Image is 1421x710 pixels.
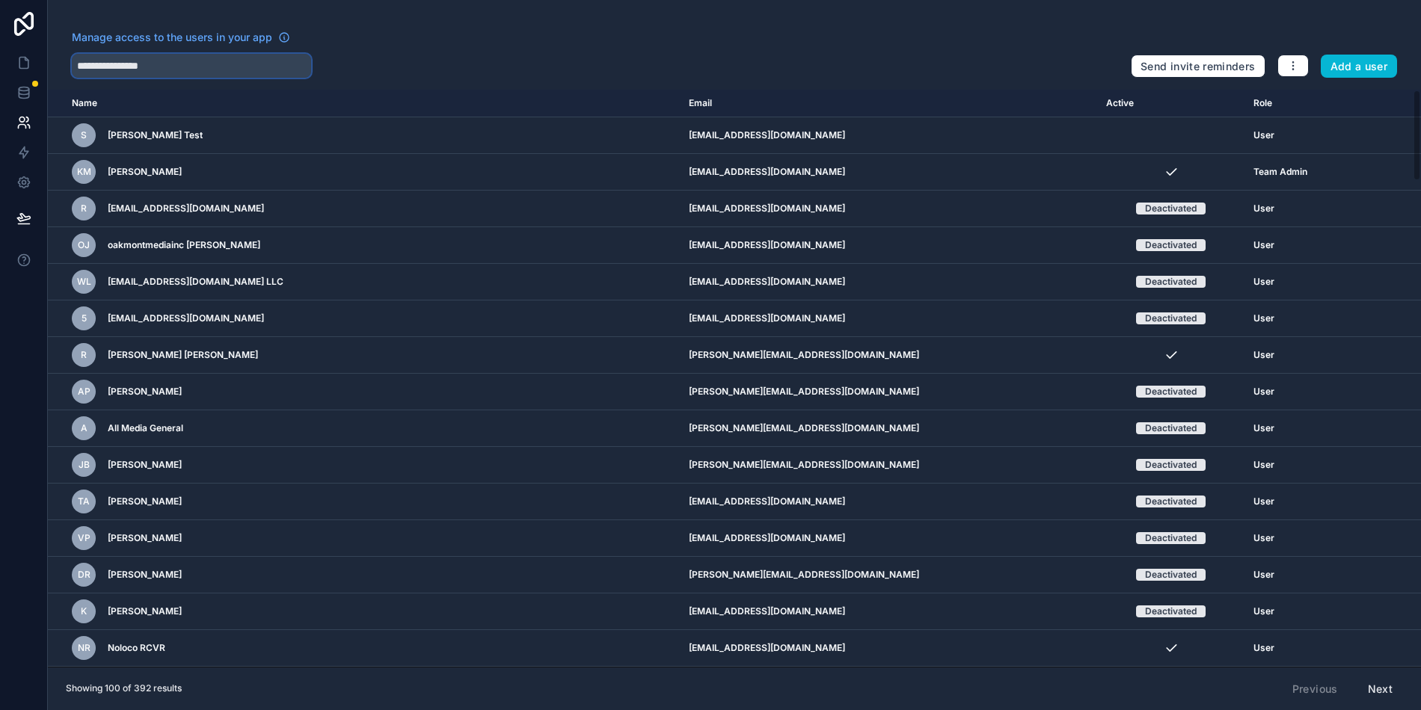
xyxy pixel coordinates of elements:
[680,337,1098,374] td: [PERSON_NAME][EMAIL_ADDRESS][DOMAIN_NAME]
[680,264,1098,300] td: [EMAIL_ADDRESS][DOMAIN_NAME]
[1244,90,1366,117] th: Role
[48,90,680,117] th: Name
[1253,605,1274,617] span: User
[108,166,182,178] span: [PERSON_NAME]
[66,682,182,694] span: Showing 100 of 392 results
[1145,496,1197,507] div: Deactivated
[1253,239,1274,251] span: User
[108,422,183,434] span: All Media General
[1253,349,1274,361] span: User
[78,239,90,251] span: oJ
[72,30,272,45] span: Manage access to the users in your app
[1253,166,1307,178] span: Team Admin
[81,203,87,214] span: r
[680,374,1098,410] td: [PERSON_NAME][EMAIL_ADDRESS][DOMAIN_NAME]
[108,239,260,251] span: oakmontmediainc [PERSON_NAME]
[78,642,90,654] span: NR
[108,459,182,471] span: [PERSON_NAME]
[108,605,182,617] span: [PERSON_NAME]
[78,532,90,544] span: VP
[680,484,1098,520] td: [EMAIL_ADDRESS][DOMAIN_NAME]
[108,642,165,654] span: Noloco RCVR
[108,496,182,507] span: [PERSON_NAME]
[1321,55,1398,78] button: Add a user
[1145,422,1197,434] div: Deactivated
[108,129,203,141] span: [PERSON_NAME] Test
[1145,312,1197,324] div: Deactivated
[81,605,87,617] span: K
[81,349,87,361] span: R
[1253,532,1274,544] span: User
[78,496,90,507] span: TA
[1253,422,1274,434] span: User
[680,520,1098,557] td: [EMAIL_ADDRESS][DOMAIN_NAME]
[78,386,90,398] span: AP
[108,532,182,544] span: [PERSON_NAME]
[78,569,90,581] span: DR
[48,90,1421,667] div: scrollable content
[1145,569,1197,581] div: Deactivated
[1097,90,1244,117] th: Active
[1145,239,1197,251] div: Deactivated
[1145,532,1197,544] div: Deactivated
[77,276,91,288] span: WL
[1131,55,1265,78] button: Send invite reminders
[1253,312,1274,324] span: User
[1253,459,1274,471] span: User
[1145,203,1197,214] div: Deactivated
[1145,386,1197,398] div: Deactivated
[82,312,87,324] span: 5
[1253,386,1274,398] span: User
[72,30,290,45] a: Manage access to the users in your app
[79,459,90,471] span: JB
[1253,642,1274,654] span: User
[680,447,1098,484] td: [PERSON_NAME][EMAIL_ADDRESS][DOMAIN_NAME]
[1253,569,1274,581] span: User
[680,191,1098,227] td: [EMAIL_ADDRESS][DOMAIN_NAME]
[680,154,1098,191] td: [EMAIL_ADDRESS][DOMAIN_NAME]
[108,203,264,214] span: [EMAIL_ADDRESS][DOMAIN_NAME]
[108,386,182,398] span: [PERSON_NAME]
[1357,676,1403,702] button: Next
[680,410,1098,447] td: [PERSON_NAME][EMAIL_ADDRESS][DOMAIN_NAME]
[1145,605,1197,617] div: Deactivated
[1253,203,1274,214] span: User
[680,90,1098,117] th: Email
[108,276,283,288] span: [EMAIL_ADDRESS][DOMAIN_NAME] LLC
[1253,496,1274,507] span: User
[680,557,1098,593] td: [PERSON_NAME][EMAIL_ADDRESS][DOMAIN_NAME]
[77,166,91,178] span: KM
[108,349,258,361] span: [PERSON_NAME] [PERSON_NAME]
[81,129,87,141] span: S
[680,630,1098,667] td: [EMAIL_ADDRESS][DOMAIN_NAME]
[108,569,182,581] span: [PERSON_NAME]
[680,117,1098,154] td: [EMAIL_ADDRESS][DOMAIN_NAME]
[680,300,1098,337] td: [EMAIL_ADDRESS][DOMAIN_NAME]
[1253,276,1274,288] span: User
[1253,129,1274,141] span: User
[1145,459,1197,471] div: Deactivated
[680,227,1098,264] td: [EMAIL_ADDRESS][DOMAIN_NAME]
[108,312,264,324] span: [EMAIL_ADDRESS][DOMAIN_NAME]
[680,593,1098,630] td: [EMAIL_ADDRESS][DOMAIN_NAME]
[81,422,88,434] span: A
[1145,276,1197,288] div: Deactivated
